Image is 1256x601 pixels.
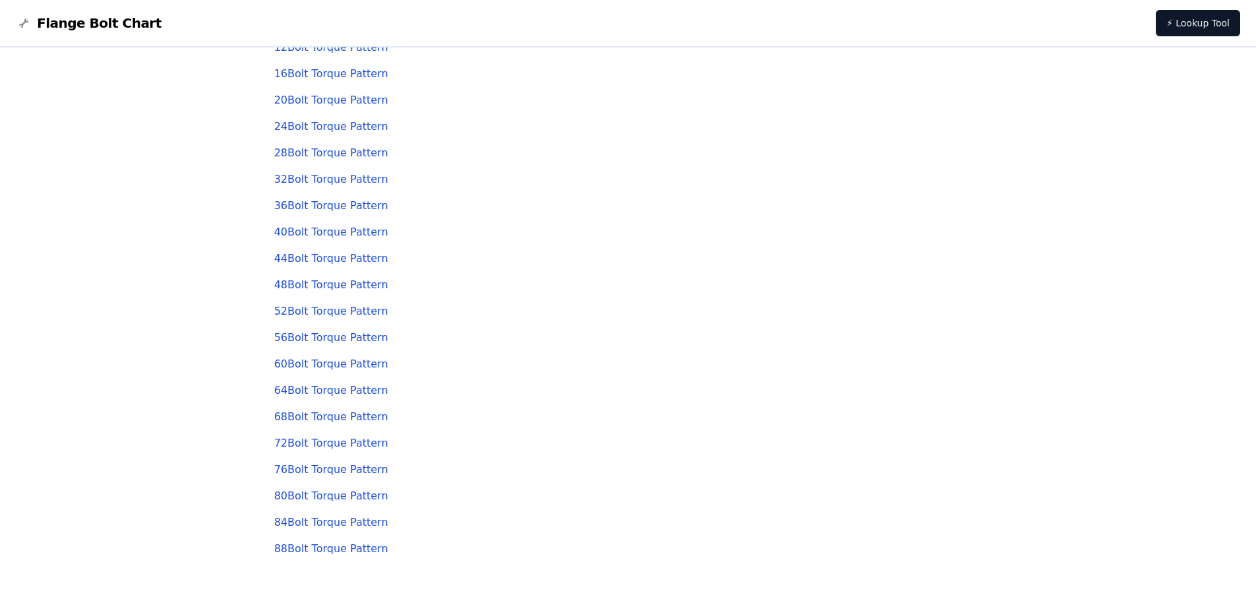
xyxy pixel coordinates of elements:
[274,199,388,212] a: 36Bolt Torque Pattern
[274,120,388,133] a: 24Bolt Torque Pattern
[274,173,388,185] a: 32Bolt Torque Pattern
[1156,10,1240,36] a: ⚡ Lookup Tool
[274,437,388,449] a: 72Bolt Torque Pattern
[16,14,162,32] a: Flange Bolt Chart LogoFlange Bolt Chart
[274,67,388,80] a: 16Bolt Torque Pattern
[274,331,388,344] a: 56Bolt Torque Pattern
[274,410,388,423] a: 68Bolt Torque Pattern
[274,252,388,265] a: 44Bolt Torque Pattern
[274,490,388,502] a: 80Bolt Torque Pattern
[274,226,388,238] a: 40Bolt Torque Pattern
[274,384,388,396] a: 64Bolt Torque Pattern
[16,15,32,31] img: Flange Bolt Chart Logo
[274,516,388,528] a: 84Bolt Torque Pattern
[274,94,388,106] a: 20Bolt Torque Pattern
[274,146,388,159] a: 28Bolt Torque Pattern
[37,14,162,32] span: Flange Bolt Chart
[274,305,388,317] a: 52Bolt Torque Pattern
[274,278,388,291] a: 48Bolt Torque Pattern
[274,463,388,476] a: 76Bolt Torque Pattern
[274,358,388,370] a: 60Bolt Torque Pattern
[274,542,388,555] a: 88Bolt Torque Pattern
